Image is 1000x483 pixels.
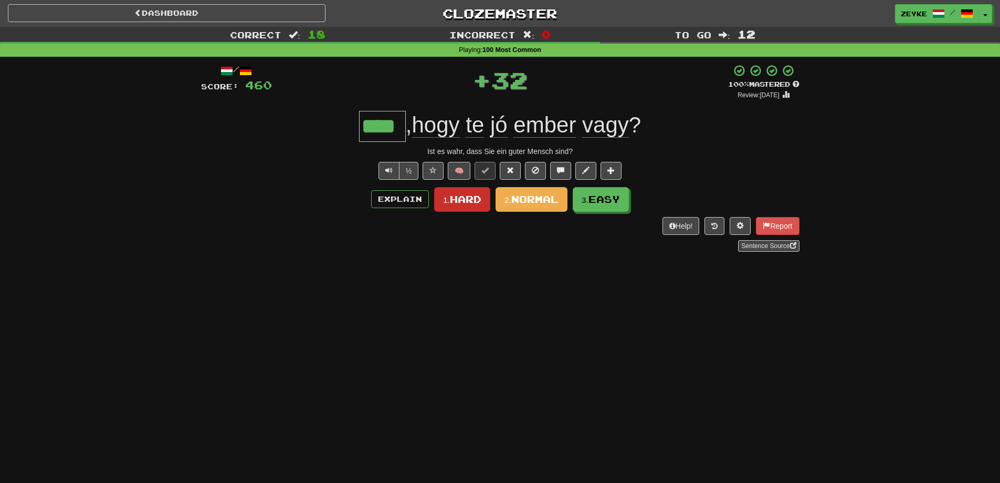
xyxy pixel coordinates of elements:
[449,29,515,40] span: Incorrect
[201,64,272,77] div: /
[412,112,460,138] span: hogy
[525,162,546,180] button: Ignore sentence (alt+i)
[443,196,450,204] small: 1.
[756,217,799,235] button: Report
[895,4,979,23] a: Zeyke /
[245,78,272,91] span: 460
[662,217,700,235] button: Help!
[8,4,325,22] a: Dashboard
[588,193,620,205] span: Easy
[434,187,490,212] button: 1.Hard
[450,193,481,205] span: Hard
[575,162,596,180] button: Edit sentence (alt+d)
[542,28,551,40] span: 0
[728,80,799,89] div: Mastered
[738,240,799,252] a: Sentence Source
[490,112,508,138] span: jó
[423,162,444,180] button: Favorite sentence (alt+f)
[371,190,429,208] button: Explain
[406,112,641,138] span: , ?
[482,46,541,54] strong: 100 Most Common
[601,162,622,180] button: Add to collection (alt+a)
[511,193,559,205] span: Normal
[513,112,576,138] span: ember
[230,29,281,40] span: Correct
[308,28,325,40] span: 18
[504,196,511,204] small: 2.
[376,162,419,180] div: Text-to-speech controls
[500,162,521,180] button: Reset to 0% Mastered (alt+r)
[573,187,629,212] button: 3.Easy
[719,30,730,39] span: :
[466,112,484,138] span: te
[496,187,567,212] button: 2.Normal
[201,82,239,91] span: Score:
[475,162,496,180] button: Set this sentence to 100% Mastered (alt+m)
[582,112,629,138] span: vagy
[704,217,724,235] button: Round history (alt+y)
[399,162,419,180] button: ½
[378,162,399,180] button: Play sentence audio (ctl+space)
[728,80,749,88] span: 100 %
[738,91,780,99] small: Review: [DATE]
[448,162,470,180] button: 🧠
[901,9,927,18] span: Zeyke
[201,146,799,157] div: Ist es wahr, dass Sie ein guter Mensch sind?
[738,28,755,40] span: 12
[582,196,588,204] small: 3.
[950,8,955,16] span: /
[289,30,300,39] span: :
[550,162,571,180] button: Discuss sentence (alt+u)
[523,30,534,39] span: :
[472,64,491,96] span: +
[675,29,711,40] span: To go
[491,67,528,93] span: 32
[341,4,659,23] a: Clozemaster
